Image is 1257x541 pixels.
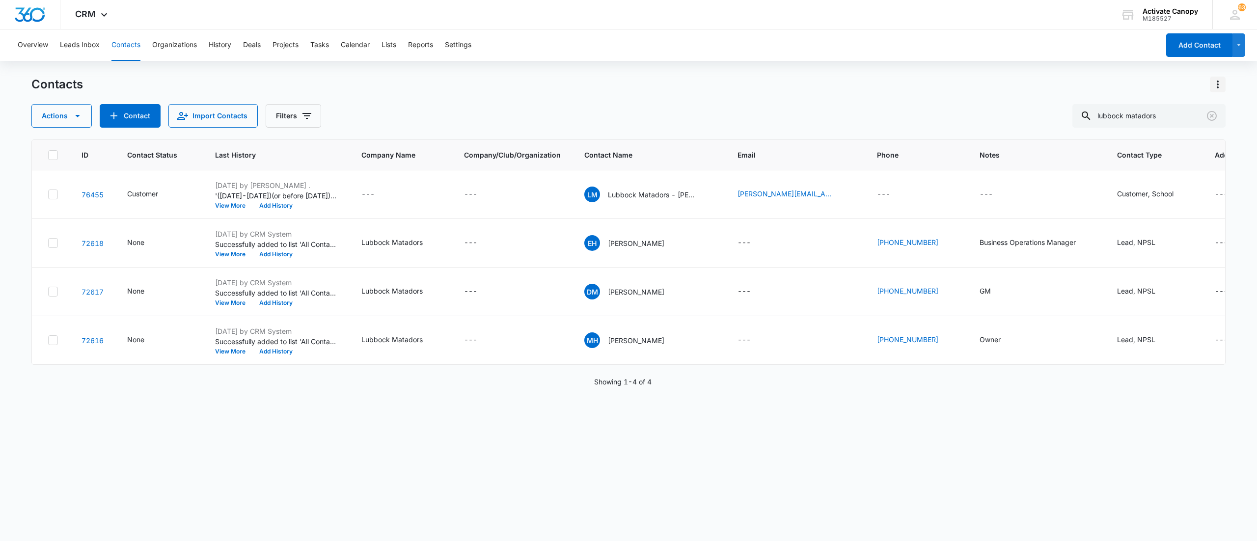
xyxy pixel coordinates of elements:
p: [PERSON_NAME] [608,335,664,346]
button: Add Contact [1166,33,1232,57]
a: [PHONE_NUMBER] [877,237,938,247]
span: Address [1215,150,1243,160]
button: Import Contacts [168,104,258,128]
div: Phone - (214) 335-3865 - Select to Edit Field [877,334,956,346]
div: Lubbock Matadors [361,286,423,296]
p: [PERSON_NAME] [608,287,664,297]
span: EH [584,235,600,251]
p: [DATE] by [PERSON_NAME] . [215,180,338,190]
span: Phone [877,150,942,160]
div: None [127,237,144,247]
div: Company/Club/Organization - - Select to Edit Field [464,286,495,298]
button: Deals [243,29,261,61]
span: Contact Type [1117,150,1177,160]
div: --- [738,237,751,249]
div: Phone - - Select to Edit Field [877,189,908,200]
span: Last History [215,150,324,160]
span: ID [82,150,89,160]
button: Projects [273,29,299,61]
div: Company Name - - Select to Edit Field [361,189,392,200]
button: Actions [1210,77,1226,92]
button: Add History [252,251,300,257]
div: Owner [980,334,1001,345]
div: notifications count [1238,3,1246,11]
div: Company Name - Lubbock Matadors - Select to Edit Field [361,237,440,249]
button: Add Contact [100,104,161,128]
button: Lists [382,29,396,61]
div: Contact Type - Lead, NPSL - Select to Edit Field [1117,286,1173,298]
div: Lead, NPSL [1117,334,1155,345]
div: Contact Name - Dustin McCorkle - Select to Edit Field [584,284,682,299]
div: None [127,286,144,296]
div: Address - - Select to Edit Field [1215,286,1246,298]
button: View More [215,251,252,257]
div: Email - - Select to Edit Field [738,334,768,346]
button: View More [215,349,252,354]
span: Email [738,150,839,160]
button: Actions [31,104,92,128]
div: Contact Type - Lead, NPSL - Select to Edit Field [1117,237,1173,249]
a: Navigate to contact details page for Michael Hitchcock [82,336,104,345]
p: Showing 1-4 of 4 [594,377,652,387]
button: Filters [266,104,321,128]
button: Clear [1204,108,1220,124]
button: History [209,29,231,61]
span: LM [584,187,600,202]
button: Overview [18,29,48,61]
a: Navigate to contact details page for Eleni Hitchcock [82,239,104,247]
div: Business Operations Manager [980,237,1076,247]
input: Search Contacts [1072,104,1226,128]
div: --- [464,334,477,346]
div: Email - - Select to Edit Field [738,237,768,249]
div: Notes - Business Operations Manager - Select to Edit Field [980,237,1093,249]
p: Lubbock Matadors - [PERSON_NAME] [608,189,696,200]
p: [DATE] by CRM System [215,326,338,336]
p: [DATE] by CRM System [215,229,338,239]
p: Successfully added to list 'All Contacts'. [215,336,338,347]
div: Company Name - Lubbock Matadors - Select to Edit Field [361,334,440,346]
div: Contact Status - None - Select to Edit Field [127,334,162,346]
button: Settings [445,29,471,61]
span: CRM [75,9,96,19]
span: Company/Club/Organization [464,150,561,160]
div: Address - - Select to Edit Field [1215,189,1246,200]
div: --- [738,334,751,346]
div: Notes - GM - Select to Edit Field [980,286,1009,298]
span: Notes [980,150,1093,160]
div: Lead, NPSL [1117,286,1155,296]
div: Contact Name - Eleni Hitchcock - Select to Edit Field [584,235,682,251]
div: account id [1143,15,1198,22]
button: View More [215,203,252,209]
button: View More [215,300,252,306]
button: Contacts [111,29,140,61]
div: Email - thomas@lubbockmatadors.com - Select to Edit Field [738,189,853,200]
div: Lubbock Matadors [361,237,423,247]
div: Address - - Select to Edit Field [1215,237,1246,249]
a: [PHONE_NUMBER] [877,286,938,296]
div: Company Name - Lubbock Matadors - Select to Edit Field [361,286,440,298]
div: --- [361,189,375,200]
div: --- [464,237,477,249]
div: Contact Type - Customer, School - Select to Edit Field [1117,189,1191,200]
div: Contact Name - Michael Hitchcock - Select to Edit Field [584,332,682,348]
button: Add History [252,300,300,306]
div: GM [980,286,991,296]
div: Customer [127,189,158,199]
div: Contact Name - Lubbock Matadors - thomas wolf - Select to Edit Field [584,187,714,202]
span: MH [584,332,600,348]
button: Leads Inbox [60,29,100,61]
span: Contact Name [584,150,700,160]
div: --- [1215,189,1228,200]
a: [PHONE_NUMBER] [877,334,938,345]
div: --- [877,189,890,200]
div: Email - - Select to Edit Field [738,286,768,298]
p: Successfully added to list 'All Contacts'. [215,288,338,298]
div: --- [464,189,477,200]
span: DM [584,284,600,299]
div: Phone - (214) 422-0752 - Select to Edit Field [877,237,956,249]
div: Contact Status - None - Select to Edit Field [127,237,162,249]
span: 63 [1238,3,1246,11]
div: --- [738,286,751,298]
div: --- [464,286,477,298]
button: Add History [252,349,300,354]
